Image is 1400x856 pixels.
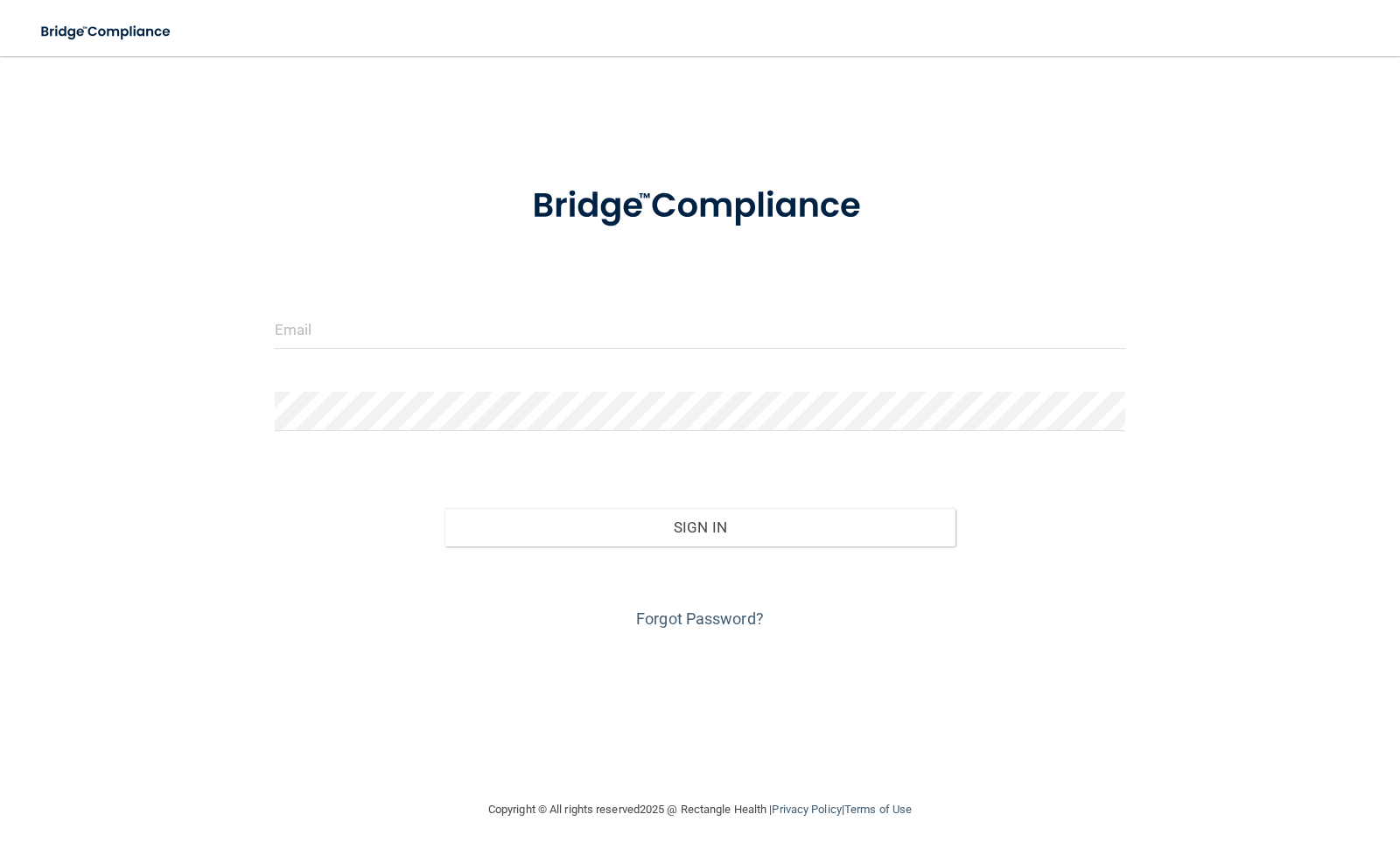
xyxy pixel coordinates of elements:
[772,803,841,816] a: Privacy Policy
[381,782,1019,838] div: Copyright © All rights reserved 2025 @ Rectangle Health | |
[636,609,764,628] a: Forgot Password?
[844,803,912,816] a: Terms of Use
[496,161,904,252] img: bridge_compliance_login_screen.278c3ca4.svg
[26,14,187,50] img: bridge_compliance_login_screen.278c3ca4.svg
[275,310,1126,349] input: Email
[444,508,955,546] button: Sign In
